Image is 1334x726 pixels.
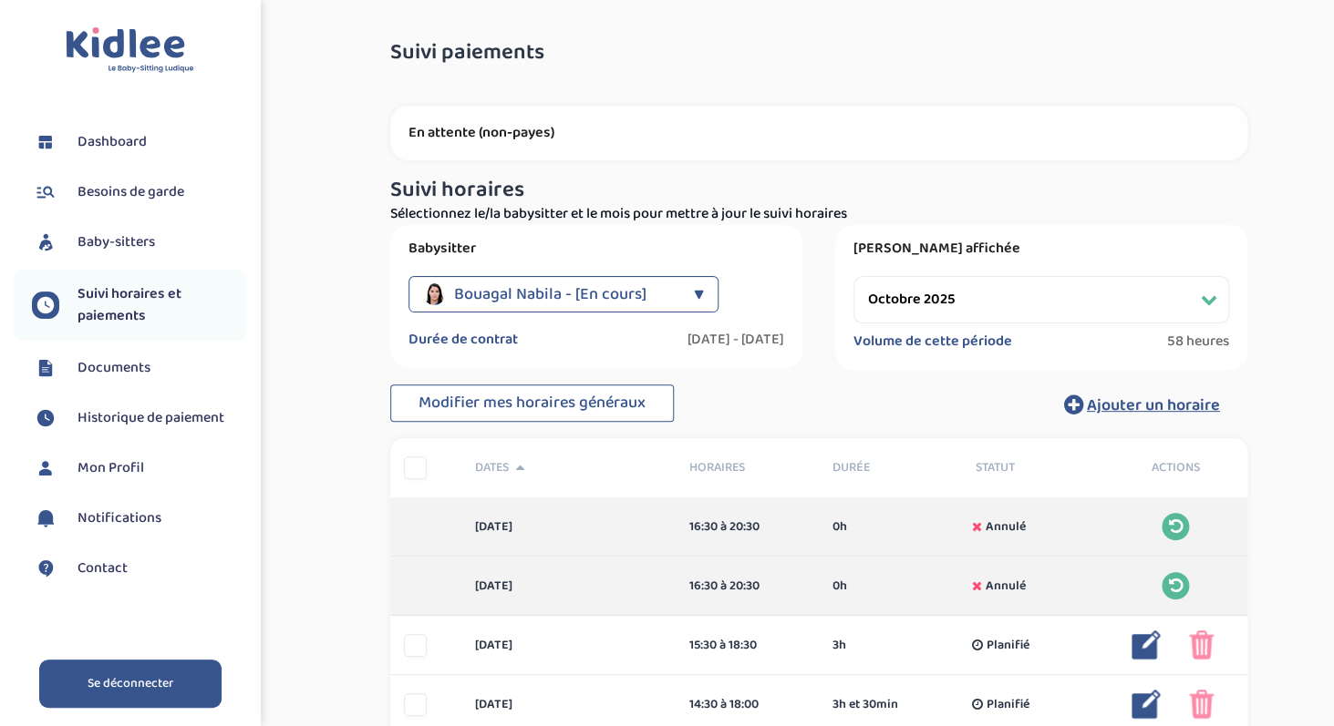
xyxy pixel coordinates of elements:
[32,283,246,327] a: Suivi horaires et paiements
[32,128,246,156] a: Dashboard
[689,695,805,714] div: 14:30 à 18:00
[32,354,246,382] a: Documents
[390,203,1247,225] p: Sélectionnez le/la babysitter et le mois pour mettre à jour le suivi horaires
[78,457,144,479] span: Mon Profil
[688,331,784,349] label: [DATE] - [DATE]
[689,636,805,655] div: 15:30 à 18:30
[461,695,676,714] div: [DATE]
[32,291,59,319] img: suivihoraire.svg
[1189,630,1214,660] img: poubelle_rose.png
[985,517,1025,537] span: Annulé
[423,283,445,305] img: avatar_bouagal-nabila_2025_02_17_14_12_53.png
[985,577,1025,596] span: Annulé
[78,407,224,429] span: Historique de paiement
[454,276,646,312] span: Bouagal Nabila - [En cours]
[986,636,1029,655] span: Planifié
[1087,393,1220,418] span: Ajouter un horaire
[832,577,847,596] span: 0h
[461,458,676,477] div: Dates
[66,27,194,74] img: logo.svg
[78,507,161,529] span: Notifications
[1132,690,1161,719] img: modifier_bleu.png
[78,357,150,379] span: Documents
[408,331,518,349] label: Durée de contrat
[32,229,246,256] a: Baby-sitters
[390,384,674,423] button: Modifier mes horaires généraux
[78,181,184,203] span: Besoins de garde
[689,577,805,596] div: 16:30 à 20:30
[32,128,59,156] img: dashboard.svg
[819,458,962,477] div: Durée
[832,695,898,714] span: 3h et 30min
[1104,458,1247,477] div: Actions
[461,517,676,537] div: [DATE]
[408,240,784,258] label: Babysitter
[853,240,1229,258] label: [PERSON_NAME] affichée
[689,458,805,477] span: Horaires
[408,124,1229,142] p: En attente (non-payes)
[694,276,704,312] div: ▼
[832,636,846,655] span: 3h
[689,517,805,537] div: 16:30 à 20:30
[32,505,246,532] a: Notifications
[32,555,246,582] a: Contact
[1189,690,1214,719] img: poubelle_rose.png
[32,505,59,532] img: notification.svg
[1037,384,1247,424] button: Ajouter un horaire
[32,455,246,482] a: Mon Profil
[32,179,59,206] img: besoin.svg
[32,229,59,256] img: babysitters.svg
[1167,332,1229,351] span: 58 heures
[32,354,59,382] img: documents.svg
[32,455,59,482] img: profil.svg
[461,636,676,655] div: [DATE]
[832,517,847,537] span: 0h
[78,131,147,153] span: Dashboard
[461,577,676,596] div: [DATE]
[961,458,1104,477] div: Statut
[853,332,1012,351] label: Volume de cette période
[419,390,646,415] span: Modifier mes horaires généraux
[78,557,128,579] span: Contact
[390,179,1247,202] h3: Suivi horaires
[1132,630,1161,660] img: modifier_bleu.png
[986,695,1029,714] span: Planifié
[32,404,59,432] img: suivihoraire.svg
[39,660,222,708] a: Se déconnecter
[78,231,155,253] span: Baby-sitters
[32,555,59,582] img: contact.svg
[78,283,246,327] span: Suivi horaires et paiements
[390,41,544,65] span: Suivi paiements
[32,179,246,206] a: Besoins de garde
[32,404,246,432] a: Historique de paiement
